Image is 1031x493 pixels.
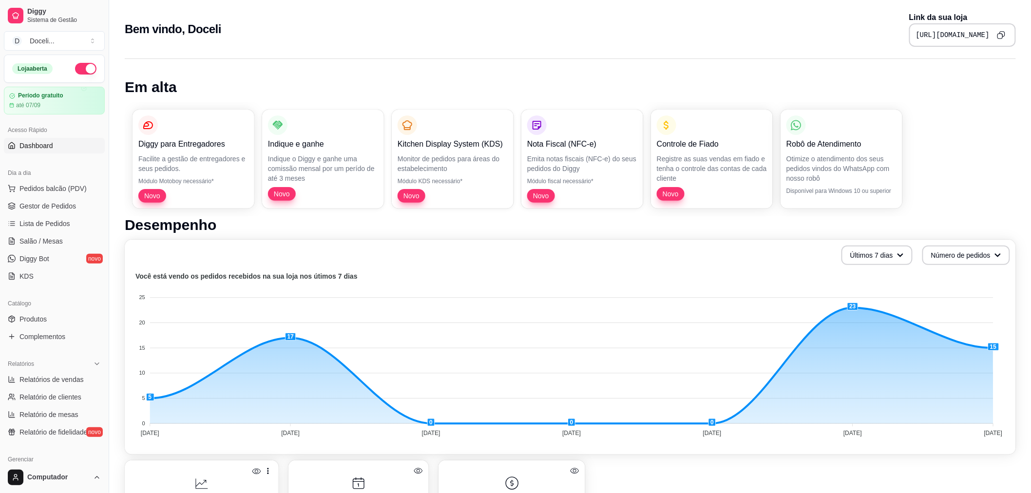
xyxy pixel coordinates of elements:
span: Lista de Pedidos [19,219,70,228]
span: Novo [270,189,294,199]
span: Pedidos balcão (PDV) [19,184,87,193]
div: Doceli ... [30,36,55,46]
a: Relatório de clientes [4,389,105,405]
div: Loja aberta [12,63,53,74]
div: Catálogo [4,296,105,311]
button: Kitchen Display System (KDS)Monitor de pedidos para áreas do estabelecimentoMódulo KDS necessário... [392,110,514,209]
tspan: [DATE] [422,430,440,436]
a: Relatórios de vendas [4,372,105,387]
p: Kitchen Display System (KDS) [398,138,508,150]
tspan: [DATE] [562,430,581,436]
span: Novo [140,191,164,201]
p: Facilite a gestão de entregadores e seus pedidos. [138,154,248,173]
p: Monitor de pedidos para áreas do estabelecimento [398,154,508,173]
tspan: 0 [142,420,145,426]
article: Período gratuito [18,92,63,99]
tspan: 15 [139,345,145,351]
span: Relatórios de vendas [19,375,84,384]
div: Acesso Rápido [4,122,105,138]
p: Módulo fiscal necessário* [527,177,637,185]
p: Disponível para Windows 10 ou superior [786,187,897,195]
span: Relatórios [8,360,34,368]
span: Relatório de clientes [19,392,81,402]
tspan: [DATE] [984,430,1003,436]
tspan: [DATE] [141,430,159,436]
pre: [URL][DOMAIN_NAME] [916,30,990,40]
button: Pedidos balcão (PDV) [4,181,105,196]
span: Sistema de Gestão [27,16,101,24]
span: Complementos [19,332,65,341]
span: Novo [400,191,423,201]
p: Indique e ganhe [268,138,378,150]
div: Gerenciar [4,452,105,467]
span: D [12,36,22,46]
h1: Em alta [125,78,1016,96]
tspan: 10 [139,370,145,376]
span: Relatório de mesas [19,410,78,419]
button: Nota Fiscal (NFC-e)Emita notas fiscais (NFC-e) do seus pedidos do DiggyMódulo fiscal necessário*Novo [521,110,643,209]
tspan: [DATE] [703,430,722,436]
span: KDS [19,271,34,281]
article: até 07/09 [16,101,40,109]
h1: Desempenho [125,216,1016,234]
p: Nota Fiscal (NFC-e) [527,138,637,150]
button: Robô de AtendimentoOtimize o atendimento dos seus pedidos vindos do WhatsApp com nosso robôDispon... [781,110,902,209]
span: Computador [27,473,89,482]
p: Link da sua loja [909,12,1016,23]
p: Módulo Motoboy necessário* [138,177,248,185]
a: DiggySistema de Gestão [4,4,105,27]
button: Controle de FiadoRegistre as suas vendas em fiado e tenha o controle das contas de cada clienteNovo [651,110,773,209]
tspan: 5 [142,395,145,401]
text: Você está vendo os pedidos recebidos na sua loja nos útimos 7 dias [135,273,358,281]
span: Diggy Bot [19,254,49,264]
p: Diggy para Entregadores [138,138,248,150]
p: Módulo KDS necessário* [398,177,508,185]
p: Indique o Diggy e ganhe uma comissão mensal por um perído de até 3 meses [268,154,378,183]
span: Dashboard [19,141,53,151]
h2: Bem vindo, Doceli [125,21,221,37]
a: Relatório de mesas [4,407,105,422]
span: Relatório de fidelidade [19,427,87,437]
button: Indique e ganheIndique o Diggy e ganhe uma comissão mensal por um perído de até 3 mesesNovo [262,110,384,209]
a: Período gratuitoaté 07/09 [4,87,105,114]
button: Diggy para EntregadoresFacilite a gestão de entregadores e seus pedidos.Módulo Motoboy necessário... [133,110,254,209]
tspan: 20 [139,320,145,325]
tspan: [DATE] [281,430,300,436]
tspan: 25 [139,295,145,301]
p: Registre as suas vendas em fiado e tenha o controle das contas de cada cliente [657,154,767,183]
a: Complementos [4,329,105,344]
a: Diggy Botnovo [4,251,105,266]
p: Robô de Atendimento [786,138,897,150]
a: Gestor de Pedidos [4,198,105,214]
a: Relatório de fidelidadenovo [4,424,105,440]
span: Produtos [19,314,47,324]
a: Dashboard [4,138,105,153]
button: Número de pedidos [922,246,1010,265]
a: Lista de Pedidos [4,216,105,231]
a: Produtos [4,311,105,327]
span: Novo [529,191,553,201]
a: KDS [4,268,105,284]
button: Select a team [4,31,105,51]
p: Otimize o atendimento dos seus pedidos vindos do WhatsApp com nosso robô [786,154,897,183]
button: Alterar Status [75,63,96,75]
button: Copy to clipboard [993,27,1009,42]
p: Controle de Fiado [657,138,767,150]
p: Emita notas fiscais (NFC-e) do seus pedidos do Diggy [527,154,637,173]
button: Últimos 7 dias [841,246,913,265]
span: Salão / Mesas [19,236,63,246]
a: Salão / Mesas [4,233,105,249]
span: Gestor de Pedidos [19,201,76,211]
button: Computador [4,466,105,489]
tspan: [DATE] [843,430,862,436]
span: Novo [659,189,683,199]
div: Dia a dia [4,165,105,181]
span: Diggy [27,7,101,16]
